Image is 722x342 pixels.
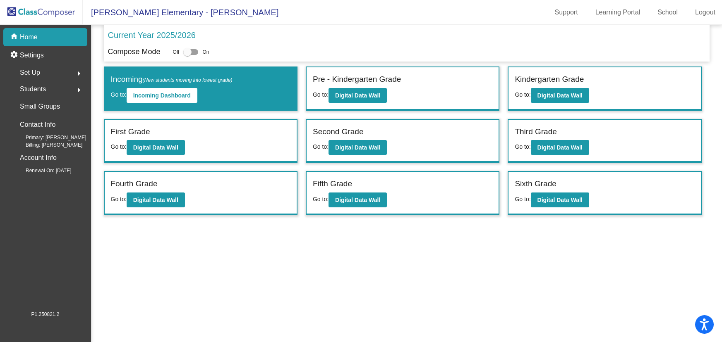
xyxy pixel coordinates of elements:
[12,141,82,149] span: Billing: [PERSON_NAME]
[20,83,46,95] span: Students
[20,119,55,131] p: Contact Info
[20,67,40,78] span: Set Up
[688,6,722,19] a: Logout
[313,143,329,150] span: Go to:
[133,92,191,99] b: Incoming Dashboard
[329,88,387,103] button: Digital Data Wall
[335,92,380,99] b: Digital Data Wall
[133,144,178,151] b: Digital Data Wall
[133,197,178,203] b: Digital Data Wall
[111,143,127,150] span: Go to:
[548,6,585,19] a: Support
[329,140,387,155] button: Digital Data Wall
[12,167,71,174] span: Renewal On: [DATE]
[20,32,38,42] p: Home
[111,74,233,85] label: Incoming
[589,6,647,19] a: Learning Portal
[108,29,196,41] p: Current Year 2025/2026
[537,144,583,151] b: Digital Data Wall
[108,46,161,57] p: Compose Mode
[329,192,387,207] button: Digital Data Wall
[313,196,329,202] span: Go to:
[335,144,380,151] b: Digital Data Wall
[531,88,589,103] button: Digital Data Wall
[515,178,556,190] label: Sixth Grade
[515,196,530,202] span: Go to:
[10,50,20,60] mat-icon: settings
[74,69,84,78] mat-icon: arrow_right
[143,77,233,83] span: (New students moving into lowest grade)
[127,192,185,207] button: Digital Data Wall
[531,192,589,207] button: Digital Data Wall
[127,88,197,103] button: Incoming Dashboard
[313,74,401,85] label: Pre - Kindergarten Grade
[111,196,127,202] span: Go to:
[20,101,60,112] p: Small Groups
[111,91,127,98] span: Go to:
[515,74,584,85] label: Kindergarten Grade
[12,134,86,141] span: Primary: [PERSON_NAME]
[313,178,352,190] label: Fifth Grade
[127,140,185,155] button: Digital Data Wall
[202,48,209,56] span: On
[20,152,57,164] p: Account Info
[20,50,44,60] p: Settings
[515,126,556,138] label: Third Grade
[313,126,364,138] label: Second Grade
[537,92,583,99] b: Digital Data Wall
[515,143,530,150] span: Go to:
[335,197,380,203] b: Digital Data Wall
[515,91,530,98] span: Go to:
[10,32,20,42] mat-icon: home
[651,6,684,19] a: School
[173,48,180,56] span: Off
[313,91,329,98] span: Go to:
[537,197,583,203] b: Digital Data Wall
[111,126,150,138] label: First Grade
[111,178,158,190] label: Fourth Grade
[83,6,278,19] span: [PERSON_NAME] Elementary - [PERSON_NAME]
[531,140,589,155] button: Digital Data Wall
[74,85,84,95] mat-icon: arrow_right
